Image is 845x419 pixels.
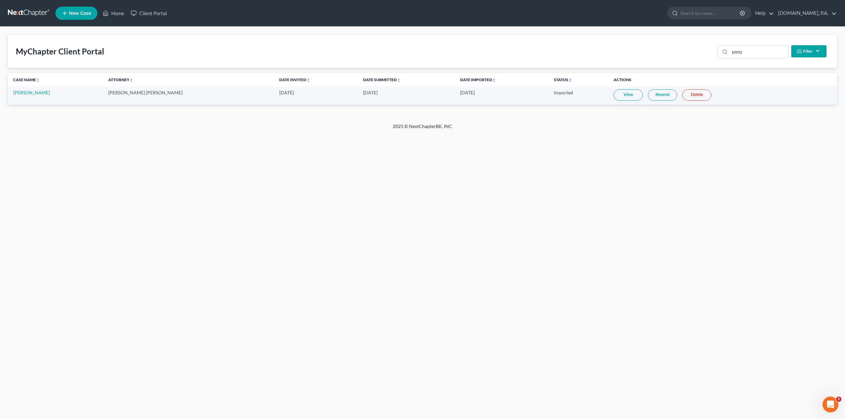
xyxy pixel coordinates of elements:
button: Filter [791,45,827,57]
a: Resend [648,89,677,101]
i: unfold_more [397,78,401,82]
td: [PERSON_NAME] [PERSON_NAME] [103,86,274,105]
a: Home [99,7,127,19]
i: unfold_more [36,78,40,82]
a: Statusunfold_more [554,77,572,82]
span: New Case [69,11,91,16]
div: MyChapter Client Portal [16,46,104,57]
span: [DATE] [460,90,475,95]
i: unfold_more [129,78,133,82]
a: [PERSON_NAME] [13,90,50,95]
div: 2025 © NextChapterBK, INC [234,123,611,135]
a: Client Portal [127,7,170,19]
a: Date Submittedunfold_more [363,77,401,82]
th: Actions [608,73,837,86]
a: Case Nameunfold_more [13,77,40,82]
span: [DATE] [279,90,294,95]
i: unfold_more [492,78,496,82]
td: Imported [549,86,608,105]
a: Date Importedunfold_more [460,77,496,82]
input: Search... [730,46,788,58]
iframe: Intercom live chat [823,397,838,412]
a: View [614,89,643,101]
a: Date Invitedunfold_more [279,77,310,82]
input: Search by name... [680,7,741,19]
a: Help [752,7,774,19]
i: unfold_more [568,78,572,82]
a: Delete [682,89,711,101]
a: [DOMAIN_NAME], P.A. [775,7,837,19]
a: Attorneyunfold_more [108,77,133,82]
i: unfold_more [306,78,310,82]
span: [DATE] [363,90,378,95]
span: 2 [836,397,841,402]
